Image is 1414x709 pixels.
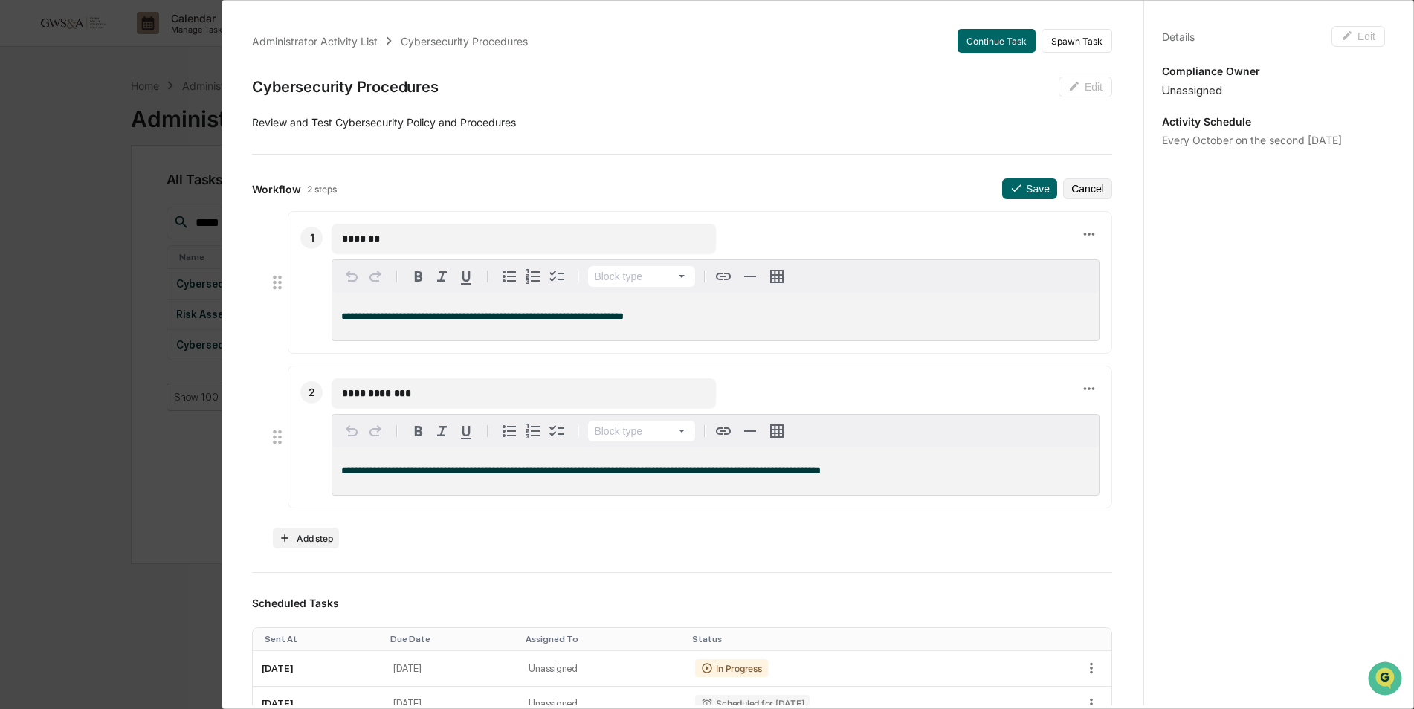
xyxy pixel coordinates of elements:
button: Continue Task [958,29,1036,53]
div: Administrator Activity List [252,35,378,48]
p: How can we help? [15,31,271,55]
button: Bold [407,419,430,443]
button: Add step [273,528,338,548]
div: Toggle SortBy [265,634,378,644]
div: Unassigned [1162,83,1385,97]
span: Review and Test Cybersecurity Policy and Procedures [252,116,516,129]
img: 1746055101610-c473b297-6a78-478c-a979-82029cc54cd1 [15,114,42,140]
div: Toggle SortBy [526,634,680,644]
div: Details [1162,30,1195,43]
div: 🔎 [15,217,27,229]
div: Cybersecurity Procedures [252,78,438,96]
a: 🗄️Attestations [102,181,190,208]
button: Start new chat [253,118,271,136]
div: Toggle SortBy [390,634,514,644]
button: Edit [1059,77,1112,97]
div: 🖐️ [15,189,27,201]
button: Block type [588,421,695,441]
td: [DATE] [253,651,384,686]
div: 2 [300,381,323,404]
button: Italic [430,419,454,443]
button: Underline [454,265,478,288]
div: In Progress [695,659,767,677]
p: Activity Schedule [1162,115,1385,128]
span: 2 steps [307,184,337,195]
button: Cancel [1063,178,1112,199]
div: 1 [300,227,323,249]
span: Preclearance [30,187,96,202]
span: Pylon [148,252,180,263]
div: We're available if you need us! [51,129,188,140]
iframe: Open customer support [1366,660,1407,700]
button: Save [1002,178,1057,199]
span: Attestations [123,187,184,202]
span: Workflow [252,183,301,195]
button: Spawn Task [1042,29,1112,53]
a: 🔎Data Lookup [9,210,100,236]
div: Toggle SortBy [692,634,1006,644]
td: [DATE] [384,651,520,686]
div: Every October on the second [DATE] [1162,134,1385,146]
button: Block type [588,266,695,287]
span: Data Lookup [30,216,94,230]
button: Bold [407,265,430,288]
h3: Scheduled Tasks [252,597,1112,609]
td: Unassigned [520,651,686,686]
div: Cybersecurity Procedures [401,35,528,48]
button: Underline [454,419,478,443]
p: Compliance Owner [1162,65,1385,77]
div: 🗄️ [108,189,120,201]
button: Italic [430,265,454,288]
button: Edit [1331,26,1385,47]
a: Powered byPylon [105,251,180,263]
a: 🖐️Preclearance [9,181,102,208]
div: Start new chat [51,114,244,129]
